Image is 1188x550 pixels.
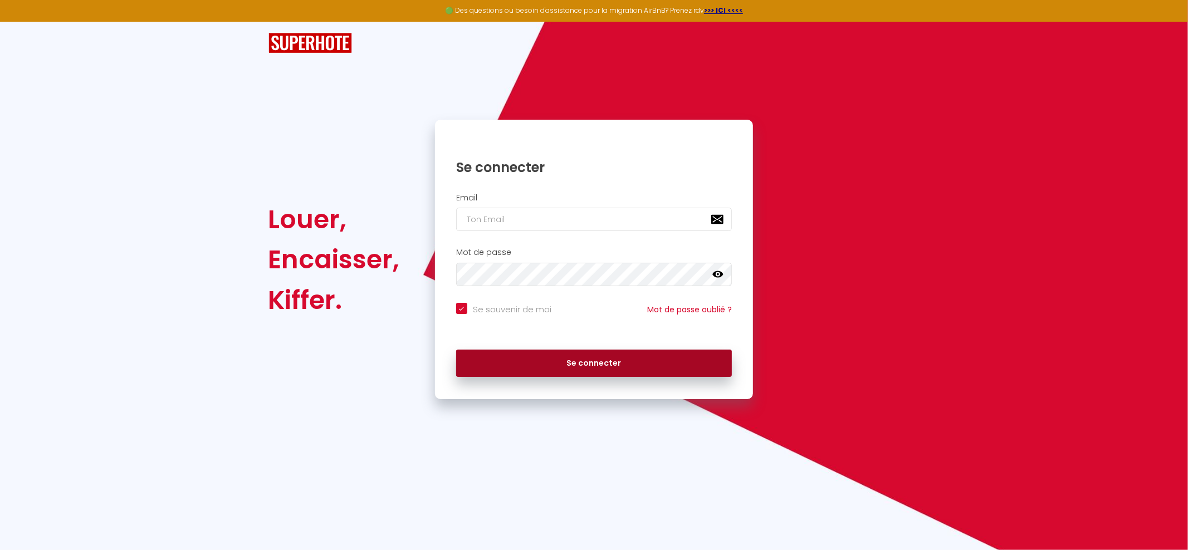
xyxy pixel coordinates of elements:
input: Ton Email [456,208,732,231]
a: >>> ICI <<<< [704,6,743,15]
div: Encaisser, [268,239,400,279]
a: Mot de passe oublié ? [647,304,732,315]
h2: Email [456,193,732,203]
img: SuperHote logo [268,33,352,53]
h1: Se connecter [456,159,732,176]
h2: Mot de passe [456,248,732,257]
button: Se connecter [456,350,732,377]
div: Louer, [268,199,400,239]
div: Kiffer. [268,280,400,320]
